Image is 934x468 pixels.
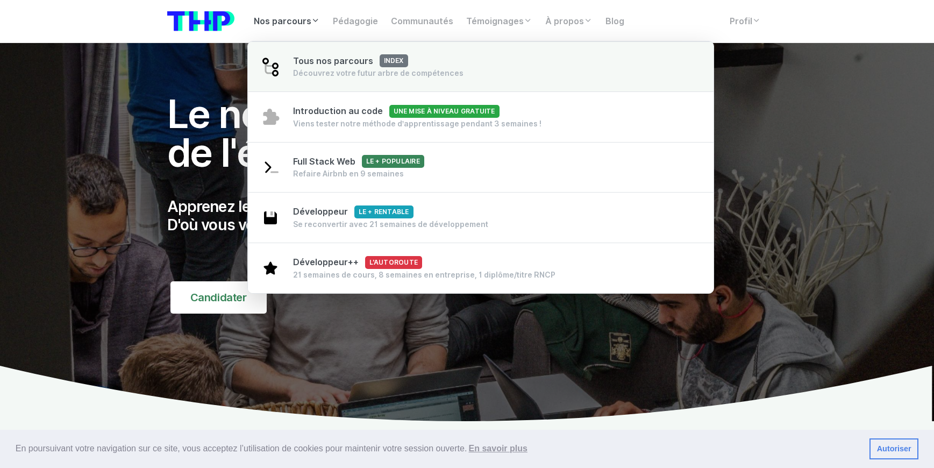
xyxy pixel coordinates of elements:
[599,11,631,32] a: Blog
[723,11,767,32] a: Profil
[467,441,529,457] a: learn more about cookies
[167,11,234,31] img: logo
[261,57,280,76] img: git-4-38d7f056ac829478e83c2c2dd81de47b.svg
[380,54,408,67] span: index
[293,257,423,267] span: Développeur++
[170,281,267,314] a: Candidater
[248,142,714,193] a: Full Stack WebLe + populaire Refaire Airbnb en 9 semaines
[261,158,280,177] img: terminal-92af89cfa8d47c02adae11eb3e7f907c.svg
[326,11,384,32] a: Pédagogie
[293,168,424,179] div: Refaire Airbnb en 9 semaines
[293,106,500,116] span: Introduction au code
[460,11,539,32] a: Témoignages
[293,68,464,79] div: Découvrez votre futur arbre de compétences
[365,256,423,269] span: L'autoroute
[293,56,408,66] span: Tous nos parcours
[354,205,413,218] span: Le + rentable
[384,11,460,32] a: Communautés
[293,219,488,230] div: Se reconvertir avec 21 semaines de développement
[293,207,413,217] span: Développeur
[389,105,500,118] span: Une mise à niveau gratuite
[16,441,861,457] span: En poursuivant votre navigation sur ce site, vous acceptez l’utilisation de cookies pour mainteni...
[247,11,326,32] a: Nos parcours
[248,91,714,143] a: Introduction au codeUne mise à niveau gratuite Viens tester notre méthode d’apprentissage pendant...
[248,41,714,93] a: Tous nos parcoursindex Découvrez votre futur arbre de compétences
[539,11,599,32] a: À propos
[293,157,424,167] span: Full Stack Web
[261,107,280,126] img: puzzle-4bde4084d90f9635442e68fcf97b7805.svg
[362,155,424,168] span: Le + populaire
[248,243,714,293] a: Développeur++L'autoroute 21 semaines de cours, 8 semaines en entreprise, 1 diplôme/titre RNCP
[248,192,714,243] a: DéveloppeurLe + rentable Se reconvertir avec 21 semaines de développement
[293,270,555,280] div: 21 semaines de cours, 8 semaines en entreprise, 1 diplôme/titre RNCP
[261,208,280,228] img: save-2003ce5719e3e880618d2f866ea23079.svg
[261,258,280,278] img: star-1b1639e91352246008672c7d0108e8fd.svg
[869,438,918,460] a: dismiss cookie message
[293,118,542,129] div: Viens tester notre méthode d’apprentissage pendant 3 semaines !
[167,95,563,172] h1: Le nouveau standard de l'éducation.
[167,198,563,234] p: Apprenez les compétences D'où vous voulez, en communauté.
